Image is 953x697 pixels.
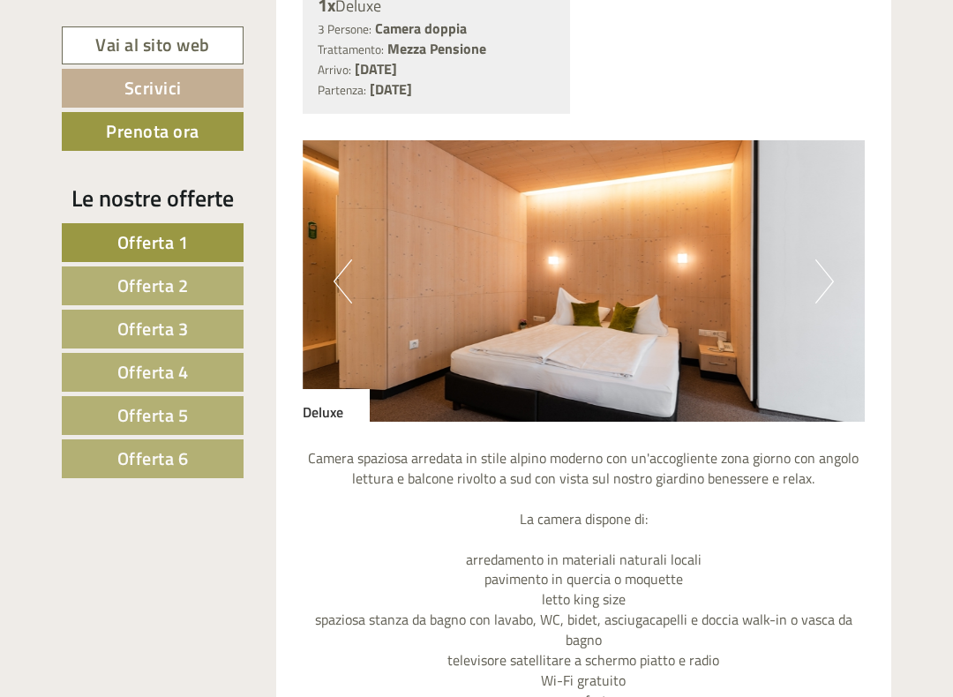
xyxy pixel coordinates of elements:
span: Offerta 5 [117,401,189,429]
b: [DATE] [355,58,397,79]
span: Offerta 3 [117,315,189,342]
small: 3 Persone: [318,20,371,38]
span: Offerta 2 [117,272,189,299]
a: Vai al sito web [62,26,244,64]
small: Arrivo: [318,61,351,79]
span: Offerta 4 [117,358,189,386]
b: Mezza Pensione [387,38,486,59]
b: Camera doppia [375,18,467,39]
div: Deluxe [303,389,370,423]
small: Trattamento: [318,41,384,58]
div: Le nostre offerte [62,182,244,214]
small: Partenza: [318,81,366,99]
b: [DATE] [370,79,412,100]
span: Offerta 1 [117,229,189,256]
img: image [303,140,866,422]
a: Prenota ora [62,112,244,151]
button: Next [815,259,834,304]
button: Previous [334,259,352,304]
a: Scrivici [62,69,244,108]
span: Offerta 6 [117,445,189,472]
